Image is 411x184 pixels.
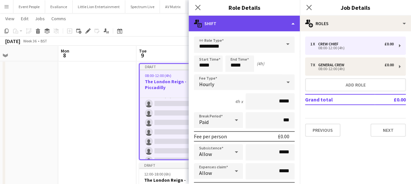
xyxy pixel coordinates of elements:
button: Blue Thunder Sound [186,0,231,13]
span: View [5,16,14,22]
a: Edit [18,14,31,23]
span: Mon [61,48,69,54]
button: Add role [305,78,406,91]
h3: Job Details [300,3,411,12]
a: Jobs [32,14,47,23]
button: Event People [13,0,45,13]
div: General Crew [318,63,347,67]
span: Jobs [35,16,45,22]
a: Comms [49,14,69,23]
div: Crew Chief [318,42,341,46]
app-card-role: General Crew0/708:00-12:00 (4h) [140,88,212,167]
app-job-card: Draft08:00-12:00 (4h)0/8The London Reign - Piccadilly2 RolesCrew Chief0/108:00-12:00 (4h) General... [139,63,212,160]
div: Roles [300,16,411,31]
div: Draft [139,162,212,168]
td: Grand total [305,94,375,105]
span: Hourly [199,81,214,87]
button: Evallance [45,0,73,13]
span: Edit [21,16,28,22]
div: £0.00 [385,63,394,67]
button: Next [370,124,406,137]
button: Spectrum Live [125,0,160,13]
div: BST [41,38,47,43]
h3: The London Reign - Piccadilly [140,79,212,90]
span: Week 36 [22,38,38,43]
div: Fee per person [194,133,227,140]
div: Draft [140,64,212,69]
div: 08:00-12:00 (4h) [310,46,394,50]
span: 12:00-18:00 (6h) [144,172,171,176]
h3: Role Details [189,3,300,12]
div: (4h) [257,61,264,67]
div: Shift [189,16,300,31]
span: 8 [60,52,69,59]
span: Comms [51,16,66,22]
button: AV Matrix [160,0,186,13]
td: £0.00 [375,94,406,105]
span: Allow [199,151,212,157]
span: Tue [139,48,146,54]
span: 9 [138,52,146,59]
div: 4h x [235,99,243,104]
span: Allow [199,170,212,176]
button: Previous [305,124,340,137]
div: 08:00-12:00 (4h) [310,67,394,70]
span: 08:00-12:00 (4h) [145,73,171,78]
div: [DATE] [5,38,20,44]
div: £0.00 [385,42,394,46]
a: View [3,14,17,23]
div: 1 x [310,42,318,46]
div: £0.00 [278,133,289,140]
div: 7 x [310,63,318,67]
button: Little Lion Entertainment [73,0,125,13]
span: Paid [199,119,209,125]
